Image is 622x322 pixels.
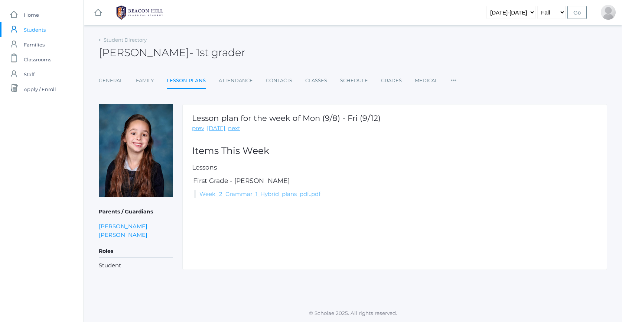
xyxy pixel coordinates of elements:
span: Home [24,7,39,22]
span: Students [24,22,46,37]
h2: [PERSON_NAME] [99,47,245,58]
h2: Items This Week [192,146,597,156]
a: Lesson Plans [167,73,206,89]
input: Go [567,6,587,19]
a: Medical [415,73,438,88]
span: Classrooms [24,52,51,67]
span: Staff [24,67,35,82]
a: Classes [305,73,327,88]
h1: Lesson plan for the week of Mon (9/8) - Fri (9/12) [192,114,381,122]
a: Week_2_Grammar_1_Hybrid_plans_pdf..pdf [199,190,320,197]
span: - 1st grader [189,46,245,59]
a: [PERSON_NAME] [99,231,147,239]
h5: First Grade - [PERSON_NAME] [192,177,597,184]
img: BHCALogos-05-308ed15e86a5a0abce9b8dd61676a3503ac9727e845dece92d48e8588c001991.png [112,3,167,22]
a: Grades [381,73,402,88]
h5: Roles [99,245,173,258]
a: Schedule [340,73,368,88]
a: Attendance [219,73,253,88]
h5: Lessons [192,164,597,171]
span: Families [24,37,45,52]
img: Remmie Tourje [99,104,173,197]
span: Apply / Enroll [24,82,56,97]
li: Student [99,261,173,270]
a: prev [192,124,204,133]
a: next [228,124,240,133]
a: Contacts [266,73,292,88]
a: [DATE] [207,124,225,133]
div: Caitlin Tourje [601,5,616,20]
a: Family [136,73,154,88]
a: Student Directory [104,37,147,43]
h5: Parents / Guardians [99,206,173,218]
p: © Scholae 2025. All rights reserved. [84,309,622,317]
a: [PERSON_NAME] [99,222,147,231]
a: General [99,73,123,88]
